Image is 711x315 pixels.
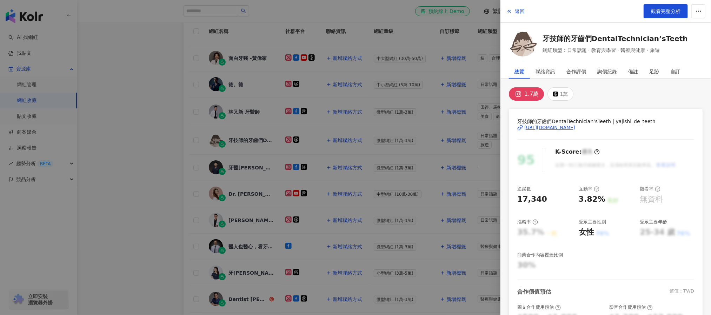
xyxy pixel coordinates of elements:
div: 足跡 [649,65,659,79]
div: 3.82% [579,194,605,205]
div: 互動率 [579,186,599,192]
div: 受眾主要性別 [579,219,606,225]
div: 聯絡資訊 [536,65,555,79]
div: 1.7萬 [524,89,539,99]
div: 幣值：TWD [670,288,694,296]
div: 無資料 [640,194,663,205]
a: 觀看完整分析 [644,4,688,18]
span: 觀看完整分析 [651,8,680,14]
div: 圖文合作費用預估 [517,304,561,310]
div: 詢價紀錄 [597,65,617,79]
div: 受眾主要年齡 [640,219,667,225]
button: 返回 [506,4,525,18]
button: 1萬 [547,87,573,101]
span: 返回 [515,8,525,14]
span: 網紅類型：日常話題 · 教育與學習 · 醫療與健康 · 旅遊 [543,46,688,54]
div: K-Score : [555,148,600,156]
div: 合作評價 [566,65,586,79]
div: 17,340 [517,194,547,205]
div: 1萬 [560,89,568,99]
span: 牙技師的牙齒們DentalTechnician’sTeeth | yajishi_de_teeth [517,118,694,125]
div: 追蹤數 [517,186,531,192]
div: 備註 [628,65,638,79]
button: 1.7萬 [509,87,544,101]
div: 商業合作內容覆蓋比例 [517,252,563,258]
div: 觀看率 [640,186,660,192]
div: 漲粉率 [517,219,538,225]
div: 女性 [579,227,594,238]
div: 自訂 [670,65,680,79]
a: 牙技師的牙齒們DentalTechnician’sTeeth [543,34,688,43]
a: [URL][DOMAIN_NAME] [517,125,694,131]
div: 總覽 [514,65,524,79]
div: [URL][DOMAIN_NAME] [524,125,575,131]
div: 影音合作費用預估 [609,304,653,310]
a: KOL Avatar [509,28,537,59]
div: 合作價值預估 [517,288,551,296]
img: KOL Avatar [509,28,537,56]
